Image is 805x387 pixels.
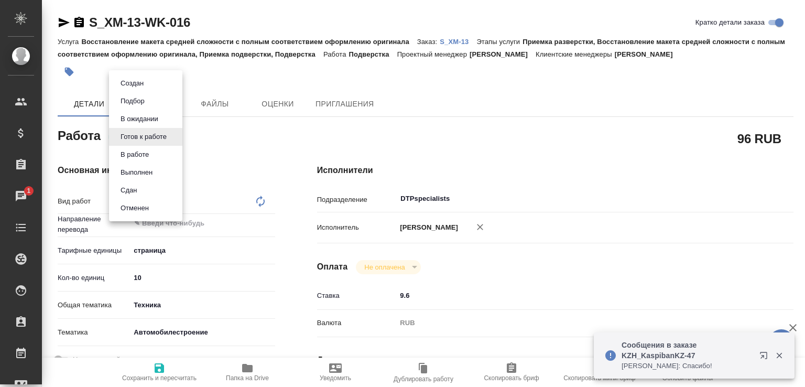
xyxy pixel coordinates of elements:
[768,351,790,360] button: Закрыть
[117,78,147,89] button: Создан
[117,185,140,196] button: Сдан
[622,361,753,371] p: [PERSON_NAME]: Спасибо!
[622,340,753,361] p: Сообщения в заказе KZH_KaspibanKZ-47
[117,149,152,160] button: В работе
[117,167,156,178] button: Выполнен
[117,131,170,143] button: Готов к работе
[753,345,778,370] button: Открыть в новой вкладке
[117,202,152,214] button: Отменен
[117,113,161,125] button: В ожидании
[117,95,148,107] button: Подбор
